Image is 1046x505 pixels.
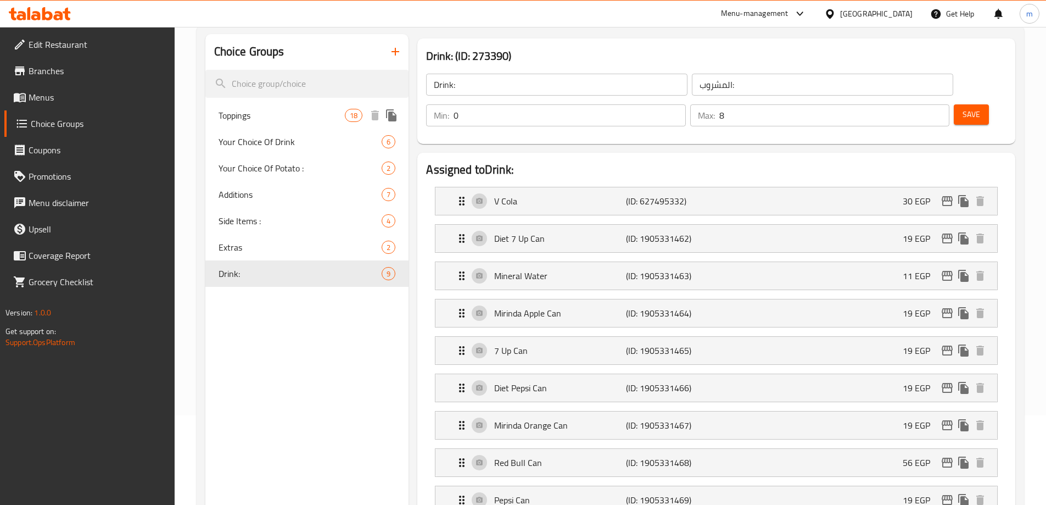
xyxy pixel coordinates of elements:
button: delete [367,107,383,124]
button: delete [972,268,988,284]
p: (ID: 1905331463) [626,269,714,282]
div: Expand [435,374,997,402]
a: Menus [4,84,175,110]
div: Additions7 [205,181,409,208]
div: Drink:9 [205,260,409,287]
span: 4 [382,216,395,226]
div: Expand [435,187,997,215]
button: edit [939,230,955,247]
p: (ID: 1905331465) [626,344,714,357]
li: Expand [426,220,1006,257]
p: (ID: 627495332) [626,195,714,208]
input: search [205,70,409,98]
span: Grocery Checklist [29,275,166,288]
li: Expand [426,369,1006,407]
div: Expand [435,262,997,290]
div: Menu-management [721,7,788,20]
span: Coverage Report [29,249,166,262]
button: duplicate [955,230,972,247]
span: 9 [382,269,395,279]
p: 30 EGP [903,195,939,208]
button: delete [972,193,988,209]
div: Choices [382,267,395,280]
span: Save [963,108,980,121]
button: duplicate [955,342,972,359]
span: Get support on: [5,324,56,338]
button: edit [939,380,955,396]
p: (ID: 1905331462) [626,232,714,245]
button: edit [939,305,955,321]
p: 56 EGP [903,456,939,469]
span: 18 [345,110,362,121]
div: Choices [382,214,395,227]
div: Choices [382,188,395,201]
button: delete [972,380,988,396]
li: Expand [426,257,1006,295]
button: delete [972,454,988,471]
p: (ID: 1905331467) [626,419,714,432]
span: m [1026,8,1033,20]
button: delete [972,342,988,359]
a: Grocery Checklist [4,269,175,295]
p: (ID: 1905331464) [626,307,714,320]
button: Save [954,104,989,125]
p: 19 EGP [903,307,939,320]
span: Coupons [29,143,166,157]
div: Your Choice Of Drink6 [205,129,409,155]
p: V Cola [494,195,625,208]
div: Your Choice Of Potato :2 [205,155,409,181]
div: [GEOGRAPHIC_DATA] [840,8,913,20]
li: Expand [426,182,1006,220]
button: delete [972,417,988,434]
div: Toppings18deleteduplicate [205,102,409,129]
a: Support.OpsPlatform [5,335,75,349]
span: Your Choice Of Potato : [219,162,382,175]
span: Promotions [29,170,166,183]
a: Choice Groups [4,110,175,137]
button: duplicate [955,305,972,321]
h3: Drink: (ID: 273390) [426,47,1006,65]
h2: Choice Groups [214,43,284,60]
p: (ID: 1905331468) [626,456,714,469]
div: Choices [382,135,395,148]
button: duplicate [955,454,972,471]
p: 19 EGP [903,344,939,357]
span: Menu disclaimer [29,196,166,209]
p: 11 EGP [903,269,939,282]
button: duplicate [955,268,972,284]
div: Expand [435,449,997,476]
li: Expand [426,407,1006,444]
a: Coupons [4,137,175,163]
button: duplicate [955,193,972,209]
div: Expand [435,299,997,327]
button: delete [972,230,988,247]
a: Branches [4,58,175,84]
span: 7 [382,190,395,200]
h2: Assigned to Drink: [426,162,1006,178]
button: edit [939,342,955,359]
p: Diet Pepsi Can [494,381,625,395]
a: Edit Restaurant [4,31,175,58]
span: Additions [219,188,382,201]
button: duplicate [955,380,972,396]
div: Expand [435,225,997,252]
div: Expand [435,337,997,364]
div: Expand [435,412,997,439]
p: Mineral Water [494,269,625,282]
button: edit [939,268,955,284]
button: duplicate [383,107,400,124]
p: Mirinda Apple Can [494,307,625,320]
p: 19 EGP [903,232,939,245]
span: Version: [5,306,32,320]
span: Upsell [29,223,166,236]
p: Min: [434,109,449,122]
span: Toppings [219,109,345,122]
button: edit [939,454,955,471]
p: 19 EGP [903,381,939,395]
p: Diet 7 Up Can [494,232,625,245]
span: Menus [29,91,166,104]
span: 2 [382,163,395,174]
span: Edit Restaurant [29,38,166,51]
span: Branches [29,64,166,77]
span: 1.0.0 [34,306,51,320]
